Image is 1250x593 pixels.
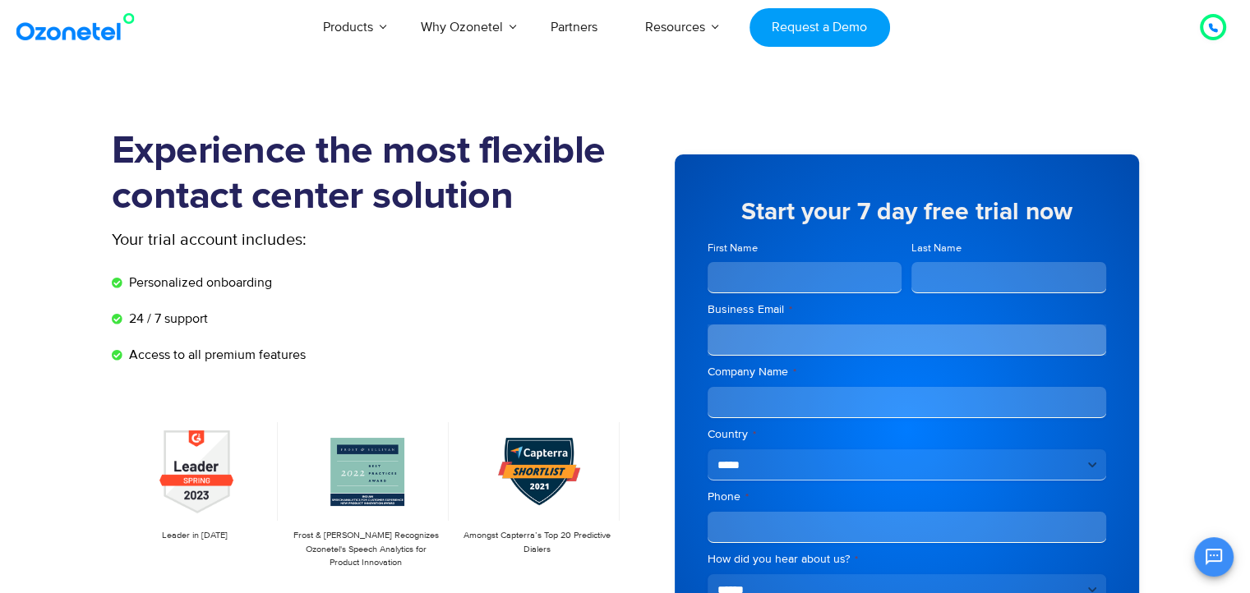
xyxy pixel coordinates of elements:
span: Access to all premium features [125,345,306,365]
p: Your trial account includes: [112,228,502,252]
button: Open chat [1194,537,1234,577]
label: Company Name [708,364,1106,380]
p: Frost & [PERSON_NAME] Recognizes Ozonetel's Speech Analytics for Product Innovation [291,529,440,570]
h5: Start your 7 day free trial now [708,200,1106,224]
a: Request a Demo [750,8,890,47]
span: Personalized onboarding [125,273,272,292]
p: Amongst Capterra’s Top 20 Predictive Dialers [462,529,611,556]
h1: Experience the most flexible contact center solution [112,129,625,219]
label: Business Email [708,301,1106,318]
span: 24 / 7 support [125,309,208,329]
label: How did you hear about us? [708,551,1106,568]
label: Last Name [911,241,1106,256]
label: First Name [708,241,902,256]
label: Phone [708,489,1106,505]
label: Country [708,426,1106,443]
p: Leader in [DATE] [120,529,270,543]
